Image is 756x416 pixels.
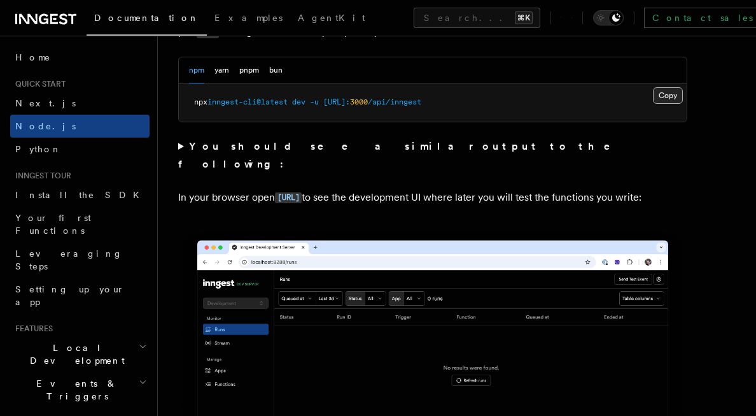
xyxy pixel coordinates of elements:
span: Install the SDK [15,190,147,200]
button: Copy [653,87,683,104]
span: Events & Triggers [10,377,139,403]
a: Next.js [10,92,150,115]
span: Documentation [94,13,199,23]
span: dev [292,97,305,106]
span: Your first Functions [15,213,91,236]
span: Python [15,144,62,154]
span: inngest-cli@latest [207,97,288,106]
button: bun [269,57,283,83]
a: Examples [207,4,290,34]
span: [URL]: [323,97,350,106]
span: /api/inngest [368,97,421,106]
span: Quick start [10,79,66,89]
a: AgentKit [290,4,373,34]
strong: You should see a similar output to the following: [178,140,628,170]
a: Your first Functions [10,206,150,242]
button: yarn [214,57,229,83]
span: Local Development [10,341,139,367]
span: AgentKit [298,13,365,23]
code: 3000 [197,27,219,38]
span: -u [310,97,319,106]
code: [URL] [275,192,302,203]
span: Setting up your app [15,284,125,307]
button: Events & Triggers [10,372,150,408]
span: Home [15,51,51,64]
span: Features [10,324,53,334]
span: Leveraging Steps [15,248,123,271]
span: Node.js [15,121,76,131]
a: Install the SDK [10,183,150,206]
button: Local Development [10,336,150,372]
span: 3000 [350,97,368,106]
a: Documentation [87,4,207,36]
a: Home [10,46,150,69]
button: npm [189,57,204,83]
a: Node.js [10,115,150,138]
span: Next.js [15,98,76,108]
p: In your browser open to see the development UI where later you will test the functions you write: [178,189,687,207]
span: Inngest tour [10,171,71,181]
kbd: ⌘K [515,11,533,24]
span: npx [194,97,207,106]
a: Python [10,138,150,161]
summary: You should see a similar output to the following: [178,138,687,173]
span: Examples [214,13,283,23]
a: Leveraging Steps [10,242,150,278]
button: pnpm [239,57,259,83]
a: [URL] [275,191,302,203]
a: Setting up your app [10,278,150,313]
button: Search...⌘K [414,8,540,28]
button: Toggle dark mode [593,10,624,25]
